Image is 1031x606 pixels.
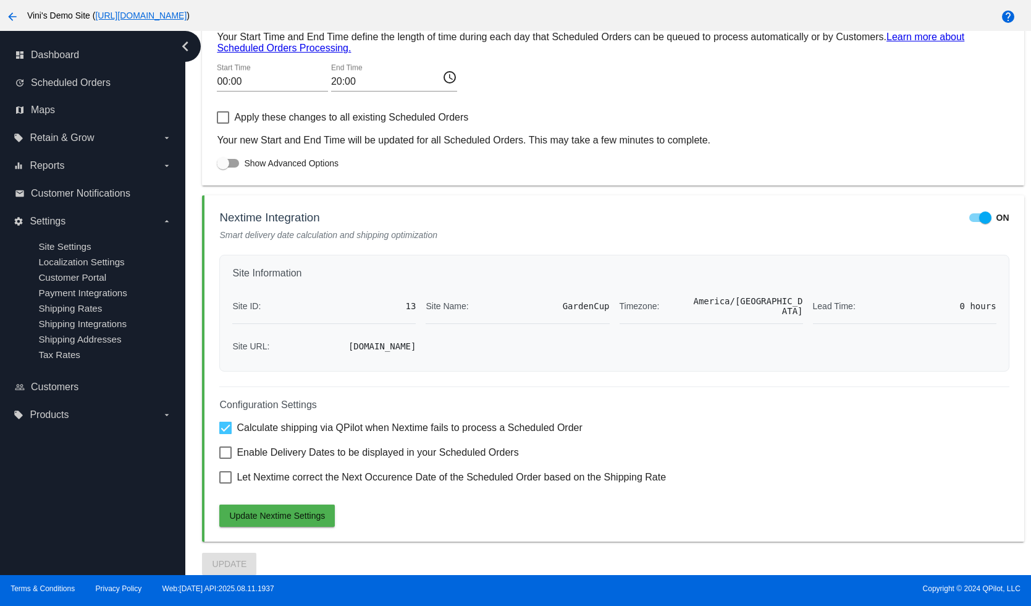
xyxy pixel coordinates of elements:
[526,584,1020,593] span: Copyright © 2024 QPilot, LLC
[232,341,269,351] span: Site URL:
[237,420,582,435] span: Calculate shipping via QPilot when Nextime fails to process a Scheduled Order
[348,341,416,351] span: [DOMAIN_NAME]
[15,78,25,88] i: update
[30,216,65,227] span: Settings
[15,50,25,60] i: dashboard
[31,49,79,61] span: Dashboard
[692,296,802,316] span: America/[GEOGRAPHIC_DATA]
[38,318,127,329] a: Shipping Integrations
[38,241,91,252] a: Site Settings
[232,301,261,311] span: Site ID:
[14,133,23,143] i: local_offer
[162,161,172,171] i: arrow_drop_down
[15,189,25,198] i: email
[162,584,274,593] a: Web:[DATE] API:2025.08.11.1937
[331,76,442,87] input: End Time
[15,382,25,392] i: people_outline
[11,584,75,593] a: Terms & Conditions
[30,132,94,143] span: Retain & Grow
[38,334,121,344] a: Shipping Addresses
[14,410,23,420] i: local_offer
[15,105,25,115] i: map
[426,301,468,311] span: Site Name:
[14,161,23,171] i: equalizer
[162,133,172,143] i: arrow_drop_down
[237,470,666,485] span: Let Nextime correct the Next Occurence Date of the Scheduled Order based on the Shipping Rate
[27,11,190,20] span: Vini's Demo Site ( )
[15,73,172,93] a: update Scheduled Orders
[96,584,142,593] a: Privacy Policy
[219,399,1009,411] h4: Configuration Settings
[960,301,996,311] span: 0 hours
[229,511,325,521] span: Update Nextime Settings
[217,32,964,53] a: Learn more about Scheduled Orders Processing.
[31,77,111,88] span: Scheduled Orders
[219,505,335,527] button: Update Nextime Settings
[996,211,1009,224] span: ON
[213,559,247,569] span: Update
[15,184,172,203] a: email Customer Notifications
[31,382,78,393] span: Customers
[219,230,1009,240] div: Smart delivery date calculation and shipping optimization
[38,272,106,283] a: Customer Portal
[30,160,64,171] span: Reports
[217,135,1009,146] p: Your new Start and End Time will be updated for all Scheduled Orders. This may take a few minutes...
[31,105,55,116] span: Maps
[202,553,256,575] button: Update
[162,216,172,226] i: arrow_drop_down
[38,257,124,267] a: Localization Settings
[162,410,172,420] i: arrow_drop_down
[244,157,339,169] span: Show Advanced Options
[15,100,172,120] a: map Maps
[217,76,328,87] input: Start Time
[175,36,195,56] i: chevron_left
[1001,9,1016,24] mat-icon: help
[232,268,996,279] h4: Site Information
[38,349,80,360] a: Tax Rates
[15,45,172,65] a: dashboard Dashboard
[442,69,457,84] mat-icon: access_time
[31,188,130,199] span: Customer Notifications
[14,216,23,226] i: settings
[406,301,416,311] span: 13
[5,9,20,24] mat-icon: arrow_back
[30,409,69,420] span: Products
[15,377,172,397] a: people_outline Customers
[38,303,102,314] a: Shipping Rates
[219,211,319,224] h3: Nextime Integration
[813,301,856,311] span: Lead Time:
[563,301,610,311] span: GardenCup
[217,32,1009,54] p: Your Start Time and End Time define the length of time during each day that Scheduled Orders can ...
[620,301,660,311] span: Timezone:
[237,445,518,460] span: Enable Delivery Dates to be displayed in your Scheduled Orders
[38,288,127,298] a: Payment Integrations
[95,11,187,20] a: [URL][DOMAIN_NAME]
[234,110,468,125] span: Apply these changes to all existing Scheduled Orders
